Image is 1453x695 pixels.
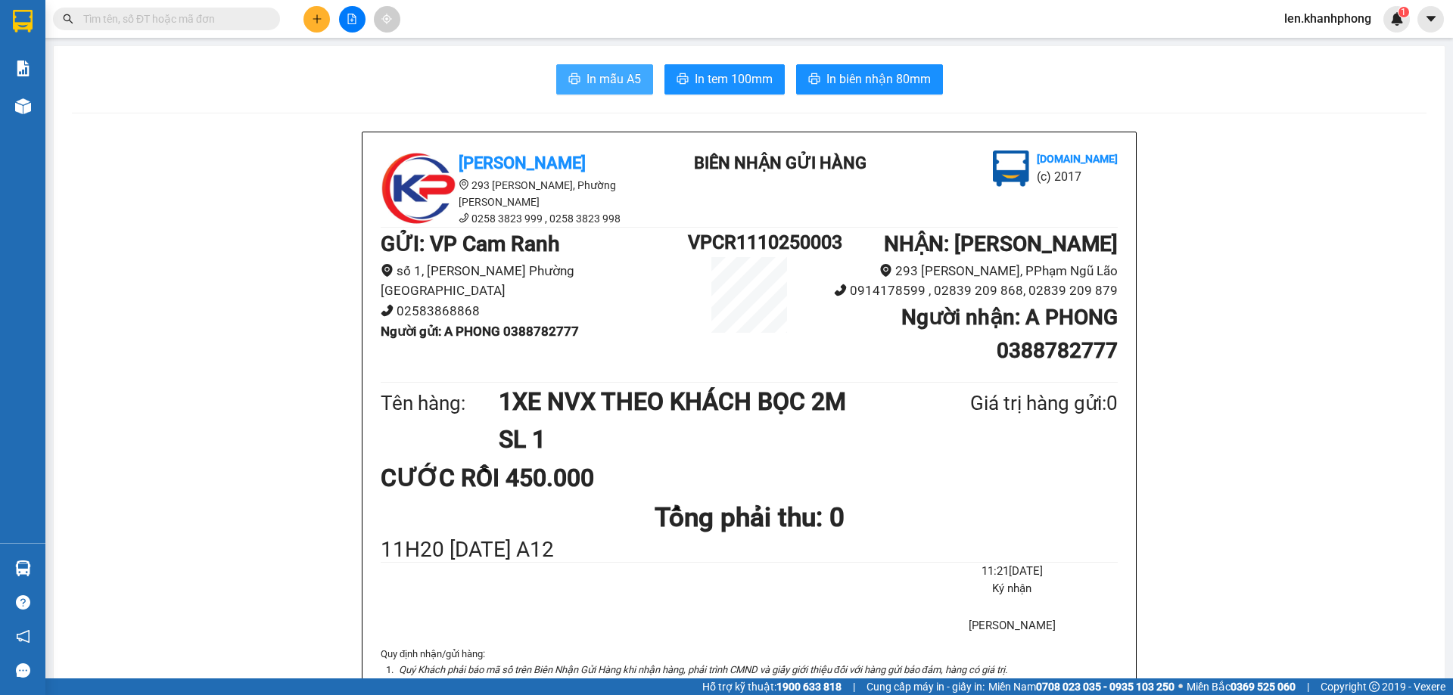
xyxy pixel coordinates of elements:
strong: 0708 023 035 - 0935 103 250 [1036,681,1175,693]
img: icon-new-feature [1390,12,1404,26]
span: copyright [1369,681,1380,692]
span: message [16,663,30,678]
span: len.khanhphong [1272,9,1383,28]
img: logo.jpg [19,19,95,95]
b: [DOMAIN_NAME] [127,57,208,70]
button: file-add [339,6,366,33]
span: | [1307,678,1309,695]
span: environment [381,264,394,277]
i: Quý Khách phải báo mã số trên Biên Nhận Gửi Hàng khi nhận hàng, phải trình CMND và giấy giới thiệ... [399,664,1007,675]
li: 293 [PERSON_NAME], Phường [PERSON_NAME] [381,177,653,210]
span: phone [459,213,469,223]
li: 0914178599 , 02839 209 868, 02839 209 879 [811,281,1118,301]
span: caret-down [1424,12,1438,26]
span: plus [312,14,322,24]
span: In biên nhận 80mm [826,70,931,88]
span: Miền Bắc [1187,678,1296,695]
img: logo-vxr [13,10,33,33]
span: search [63,14,73,24]
h1: SL 1 [499,420,897,458]
li: (c) 2017 [1037,167,1118,186]
img: logo.jpg [164,19,201,55]
span: 1 [1401,7,1406,17]
span: Hỗ trợ kỹ thuật: [702,678,842,695]
span: file-add [347,14,357,24]
button: aim [374,6,400,33]
li: 293 [PERSON_NAME], PPhạm Ngũ Lão [811,261,1118,281]
div: CƯỚC RỒI 450.000 [381,459,624,497]
button: caret-down [1417,6,1444,33]
span: In tem 100mm [695,70,773,88]
b: GỬI : VP Cam Ranh [381,231,560,256]
b: NHẬN : [PERSON_NAME] [884,231,1118,256]
b: [PERSON_NAME] [459,154,586,172]
strong: 0369 525 060 [1231,681,1296,693]
h1: 1XE NVX THEO KHÁCH BỌC 2M [499,383,897,420]
b: Người nhận : A PHONG 0388782777 [901,305,1118,363]
span: | [853,678,855,695]
button: printerIn biên nhận 80mm [796,64,943,95]
h1: Tổng phải thu: 0 [381,497,1118,538]
strong: 1900 633 818 [776,681,842,693]
img: logo.jpg [993,150,1029,187]
b: Người gửi : A PHONG 0388782777 [381,324,579,339]
b: BIÊN NHẬN GỬI HÀNG [98,22,145,119]
b: BIÊN NHẬN GỬI HÀNG [694,154,867,172]
h1: VPCR1110250003 [688,228,811,257]
li: 02583868868 [381,301,688,321]
img: warehouse-icon [15,560,31,576]
div: Giá trị hàng gửi: 0 [897,388,1118,419]
li: 0258 3823 999 , 0258 3823 998 [381,210,653,227]
li: số 1, [PERSON_NAME] Phường [GEOGRAPHIC_DATA] [381,261,688,301]
button: printerIn tem 100mm [664,64,785,95]
img: logo.jpg [381,150,456,226]
b: [DOMAIN_NAME] [1037,153,1118,165]
button: printerIn mẫu A5 [556,64,653,95]
div: 11H20 [DATE] A12 [381,538,1118,562]
span: question-circle [16,595,30,610]
span: Miền Nam [988,678,1175,695]
img: solution-icon [15,61,31,76]
span: environment [459,179,469,190]
span: notification [16,629,30,644]
b: [PERSON_NAME] [19,98,86,169]
div: Tên hàng: [381,388,499,419]
li: 11:21[DATE] [907,563,1118,581]
span: phone [381,304,394,317]
span: environment [879,264,892,277]
li: [PERSON_NAME] [907,617,1118,635]
span: In mẫu A5 [586,70,641,88]
span: printer [677,73,689,87]
span: aim [381,14,392,24]
button: plus [303,6,330,33]
li: (c) 2017 [127,72,208,91]
li: Ký nhận [907,580,1118,598]
span: printer [568,73,580,87]
span: phone [834,284,847,296]
span: Cung cấp máy in - giấy in: [867,678,985,695]
span: ⚪️ [1178,684,1183,690]
input: Tìm tên, số ĐT hoặc mã đơn [83,11,262,27]
img: warehouse-icon [15,98,31,114]
span: printer [808,73,820,87]
sup: 1 [1399,7,1409,17]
